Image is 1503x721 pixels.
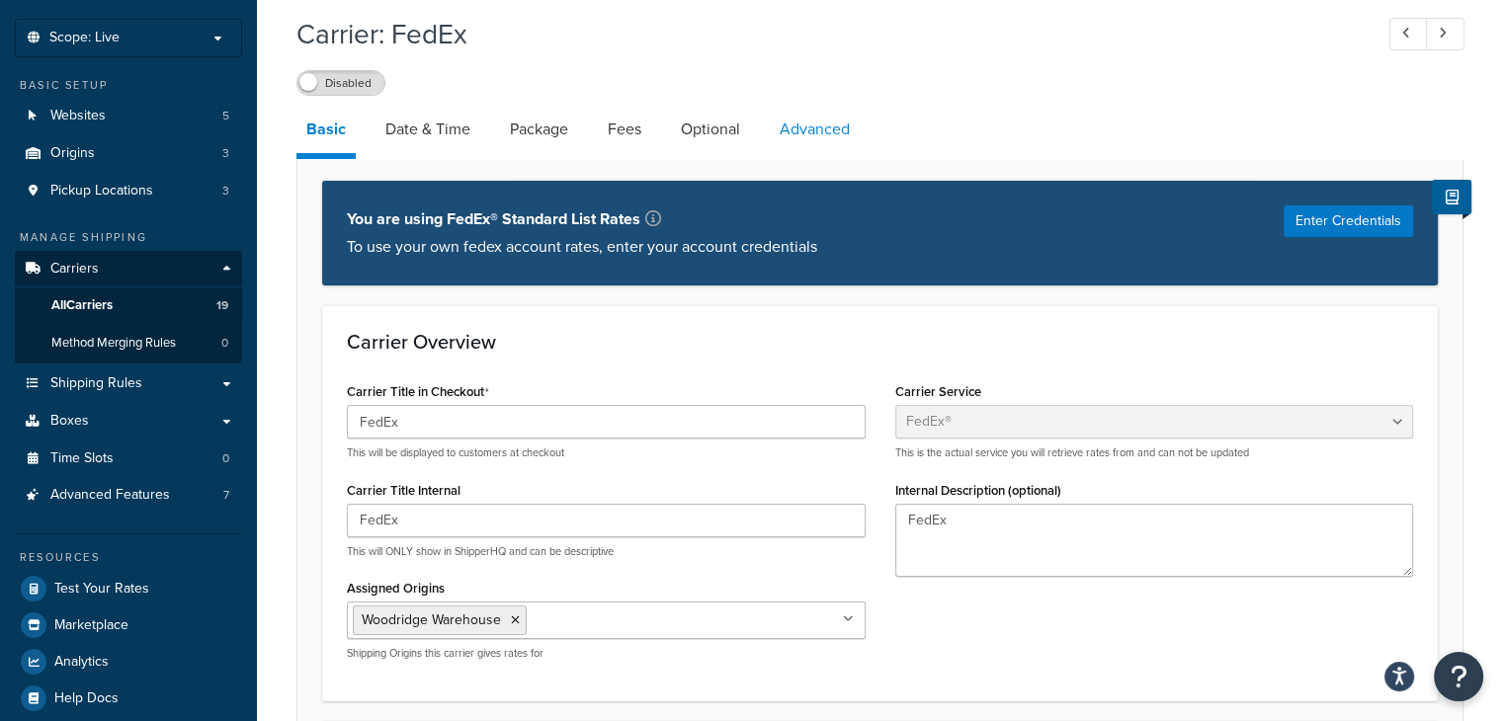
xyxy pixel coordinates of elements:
button: Enter Credentials [1284,205,1413,237]
li: Websites [15,98,242,134]
div: Manage Shipping [15,229,242,246]
p: You are using FedEx® Standard List Rates [347,205,817,233]
a: AllCarriers19 [15,287,242,324]
label: Assigned Origins [347,581,445,596]
a: Origins3 [15,135,242,172]
label: Carrier Service [895,384,981,399]
p: Shipping Origins this carrier gives rates for [347,646,866,661]
label: Carrier Title in Checkout [347,384,489,400]
h3: Carrier Overview [347,331,1413,353]
p: This will be displayed to customers at checkout [347,445,866,460]
button: Open Resource Center [1434,652,1483,701]
li: Pickup Locations [15,173,242,209]
p: This is the actual service you will retrieve rates from and can not be updated [895,445,1414,460]
a: Package [500,106,578,153]
label: Internal Description (optional) [895,483,1061,498]
span: 19 [216,297,228,314]
li: Method Merging Rules [15,325,242,361]
h1: Carrier: FedEx [296,15,1353,53]
a: Advanced Features7 [15,477,242,514]
span: Carriers [50,261,99,278]
a: Marketplace [15,607,242,643]
li: Time Slots [15,441,242,477]
a: Previous Record [1389,18,1428,50]
p: This will ONLY show in ShipperHQ and can be descriptive [347,544,866,559]
span: Pickup Locations [50,183,153,200]
span: Time Slots [50,450,114,467]
a: Carriers [15,251,242,287]
a: Boxes [15,403,242,440]
a: Method Merging Rules0 [15,325,242,361]
div: Basic Setup [15,77,242,94]
span: Woodridge Warehouse [362,609,501,630]
a: Help Docs [15,681,242,716]
a: Optional [671,106,750,153]
p: To use your own fedex account rates, enter your account credentials [347,233,817,261]
span: All Carriers [51,297,113,314]
a: Date & Time [376,106,480,153]
li: Advanced Features [15,477,242,514]
a: Test Your Rates [15,571,242,606]
span: Method Merging Rules [51,335,176,352]
span: Analytics [54,654,109,671]
span: Shipping Rules [50,375,142,392]
span: Scope: Live [49,30,120,46]
span: 3 [222,183,229,200]
a: Advanced [770,106,860,153]
span: 5 [222,108,229,124]
span: 3 [222,145,229,162]
span: Websites [50,108,106,124]
span: Help Docs [54,690,119,707]
span: Marketplace [54,617,128,634]
a: Pickup Locations3 [15,173,242,209]
span: Advanced Features [50,487,170,504]
span: 7 [223,487,229,504]
a: Websites5 [15,98,242,134]
a: Time Slots0 [15,441,242,477]
span: 0 [222,450,229,467]
textarea: FedEx [895,504,1414,577]
span: Test Your Rates [54,581,149,598]
a: Shipping Rules [15,365,242,402]
button: Show Help Docs [1432,180,1471,214]
a: Analytics [15,644,242,680]
span: Origins [50,145,95,162]
label: Carrier Title Internal [347,483,460,498]
label: Disabled [297,71,384,95]
li: Carriers [15,251,242,363]
span: Boxes [50,413,89,430]
div: Resources [15,549,242,566]
a: Fees [598,106,651,153]
a: Next Record [1426,18,1464,50]
li: Origins [15,135,242,172]
a: Basic [296,106,356,159]
span: 0 [221,335,228,352]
